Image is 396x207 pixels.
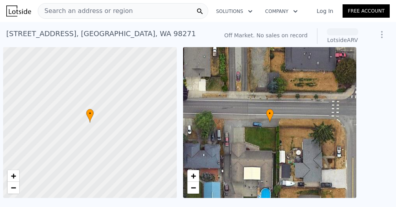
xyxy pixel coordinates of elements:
a: Zoom out [187,182,199,194]
button: Solutions [210,4,259,18]
a: Free Account [343,4,390,18]
a: Log In [307,7,343,15]
img: Lotside [6,5,31,16]
a: Zoom in [187,170,199,182]
span: − [191,183,196,192]
span: − [11,183,16,192]
button: Company [259,4,304,18]
div: • [86,109,94,123]
span: + [11,171,16,181]
span: • [266,110,274,117]
span: • [86,110,94,117]
span: + [191,171,196,181]
div: • [266,109,274,123]
div: Lotside ARV [327,36,358,44]
button: Show Options [374,27,390,42]
span: Search an address or region [38,6,133,16]
div: Off Market. No sales on record [224,31,308,39]
a: Zoom in [7,170,19,182]
div: [STREET_ADDRESS] , [GEOGRAPHIC_DATA] , WA 98271 [6,28,196,39]
a: Zoom out [7,182,19,194]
